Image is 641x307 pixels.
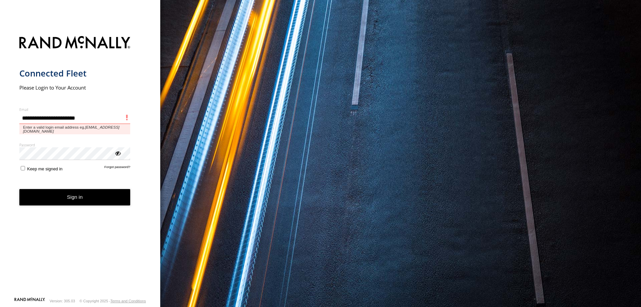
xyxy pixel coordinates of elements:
[19,107,131,112] label: Email
[19,32,141,297] form: main
[114,150,121,156] div: ViewPassword
[19,189,131,205] button: Sign in
[104,165,131,171] a: Forgot password?
[19,142,131,147] label: Password
[21,166,25,170] input: Keep me signed in
[111,299,146,303] a: Terms and Conditions
[23,125,120,133] em: [EMAIL_ADDRESS][DOMAIN_NAME]
[19,68,131,79] h1: Connected Fleet
[19,35,131,52] img: Rand McNally
[19,124,131,134] span: Enter a valid login email address eg.
[50,299,75,303] div: Version: 305.03
[79,299,146,303] div: © Copyright 2025 -
[19,84,131,91] h2: Please Login to Your Account
[27,166,62,171] span: Keep me signed in
[14,298,45,304] a: Visit our Website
